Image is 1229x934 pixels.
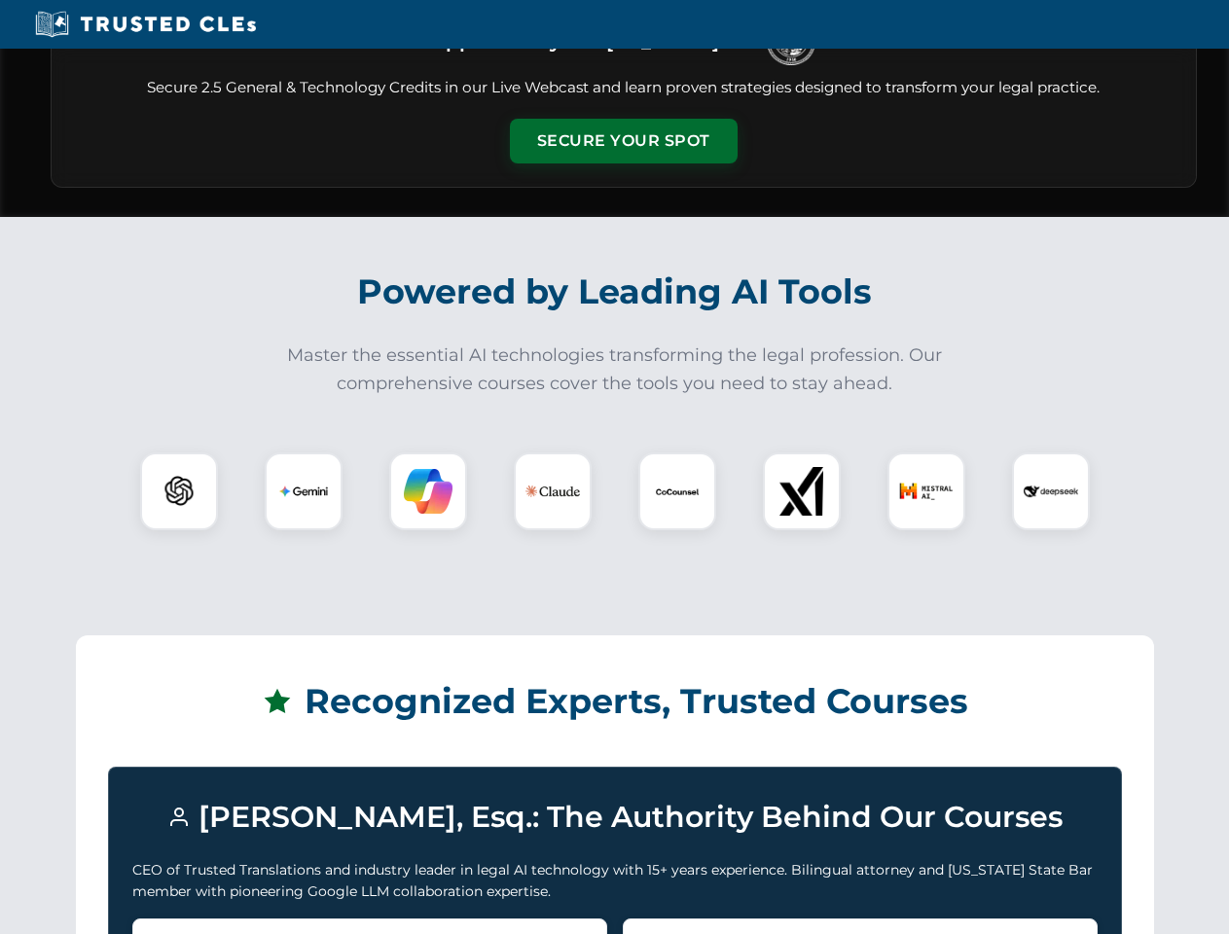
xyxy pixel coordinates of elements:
[151,463,207,520] img: ChatGPT Logo
[75,77,1173,99] p: Secure 2.5 General & Technology Credits in our Live Webcast and learn proven strategies designed ...
[404,467,452,516] img: Copilot Logo
[763,452,841,530] div: xAI
[140,452,218,530] div: ChatGPT
[514,452,592,530] div: Claude
[510,119,738,163] button: Secure Your Spot
[887,452,965,530] div: Mistral AI
[389,452,467,530] div: Copilot
[108,667,1122,736] h2: Recognized Experts, Trusted Courses
[899,464,954,519] img: Mistral AI Logo
[132,859,1098,903] p: CEO of Trusted Translations and industry leader in legal AI technology with 15+ years experience....
[132,791,1098,844] h3: [PERSON_NAME], Esq.: The Authority Behind Our Courses
[638,452,716,530] div: CoCounsel
[525,464,580,519] img: Claude Logo
[265,452,343,530] div: Gemini
[653,467,702,516] img: CoCounsel Logo
[279,467,328,516] img: Gemini Logo
[29,10,262,39] img: Trusted CLEs
[777,467,826,516] img: xAI Logo
[274,341,956,398] p: Master the essential AI technologies transforming the legal profession. Our comprehensive courses...
[76,258,1154,326] h2: Powered by Leading AI Tools
[1024,464,1078,519] img: DeepSeek Logo
[1012,452,1090,530] div: DeepSeek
